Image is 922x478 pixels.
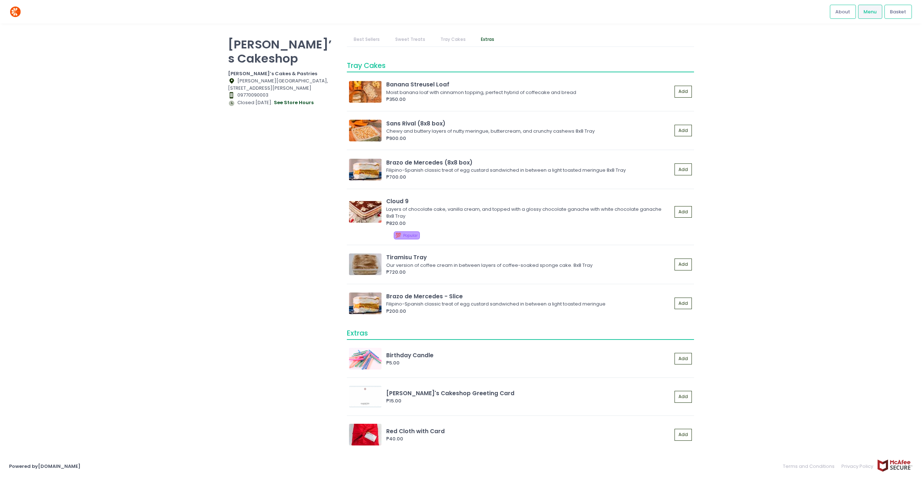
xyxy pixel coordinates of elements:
div: Chewy and buttery layers of nutty meringue, buttercream, and crunchy cashews 8x8 Tray [386,128,670,135]
img: Brazo de Mercedes - Slice [349,293,382,314]
button: Add [675,163,692,175]
a: Terms and Conditions [783,459,838,473]
div: [PERSON_NAME][GEOGRAPHIC_DATA], [STREET_ADDRESS][PERSON_NAME] [228,77,338,92]
div: Banana Streusel Loaf [386,80,672,89]
button: Add [675,86,692,98]
a: Privacy Policy [838,459,877,473]
img: Birthday Candle [349,348,382,370]
img: Cloud 9 [349,201,382,223]
a: Powered by[DOMAIN_NAME] [9,463,81,470]
div: Filipino-Spanish classic treat of egg custard sandwiched in between a light toasted meringue 8x8 ... [386,167,670,174]
img: Claudette's Cakeshop Greeting Card [349,386,382,407]
div: 09770090003 [228,91,338,99]
div: ₱40.00 [386,435,672,443]
div: ₱820.00 [386,220,672,227]
span: Basket [890,8,906,16]
span: About [835,8,850,16]
div: ₱700.00 [386,174,672,181]
div: Tiramisu Tray [386,253,672,261]
div: ₱900.00 [386,135,672,142]
img: mcafee-secure [877,459,913,472]
button: Add [675,298,692,310]
a: Sweet Treats [388,33,432,46]
div: Red Cloth with Card [386,427,672,435]
img: Red Cloth with Card [349,424,382,445]
div: ₱15.00 [386,397,672,405]
button: Add [675,206,692,218]
div: [PERSON_NAME]'s Cakeshop Greeting Card [386,389,672,397]
b: [PERSON_NAME]’s Cakes & Pastries [228,70,317,77]
div: ₱350.00 [386,96,672,103]
a: Extras [474,33,501,46]
button: Add [675,125,692,137]
p: [PERSON_NAME]’s Cakeshop [228,37,338,65]
div: Closed [DATE]. [228,99,338,107]
a: Tray Cakes [433,33,473,46]
img: logo [9,5,22,18]
button: Add [675,353,692,365]
img: Brazo de Mercedes (8x8 box) [349,159,382,180]
div: ₱5.00 [386,359,672,367]
span: Tray Cakes [347,61,385,71]
div: ₱200.00 [386,308,672,315]
span: Menu [863,8,876,16]
a: About [830,5,856,18]
div: ₱720.00 [386,269,672,276]
div: Our version of coffee cream in between layers of coffee-soaked sponge cake. 8x8 Tray [386,262,670,269]
div: Brazo de Mercedes (8x8 box) [386,158,672,167]
div: Moist banana loaf with cinnamon topping, perfect hybrid of coffecake and bread [386,89,670,96]
img: Sans Rival (8x8 box) [349,120,382,141]
button: Add [675,429,692,441]
img: Tiramisu Tray [349,253,382,275]
button: see store hours [273,99,314,107]
a: Best Sellers [347,33,387,46]
div: Filipino-Spanish classic treat of egg custard sandwiched in between a light toasted meringue [386,300,670,308]
div: Cloud 9 [386,197,672,205]
span: 💯 [395,232,401,239]
a: Menu [858,5,882,18]
div: Brazo de Mercedes - Slice [386,292,672,300]
button: Add [675,391,692,403]
div: Birthday Candle [386,351,672,359]
img: Banana Streusel Loaf [349,81,382,103]
span: Popular [403,233,418,238]
div: Sans Rival (8x8 box) [386,119,672,128]
div: Layers of chocolate cake, vanilla cream, and topped with a glossy chocolate ganache with white ch... [386,206,670,220]
button: Add [675,259,692,270]
span: Extras [347,328,368,338]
